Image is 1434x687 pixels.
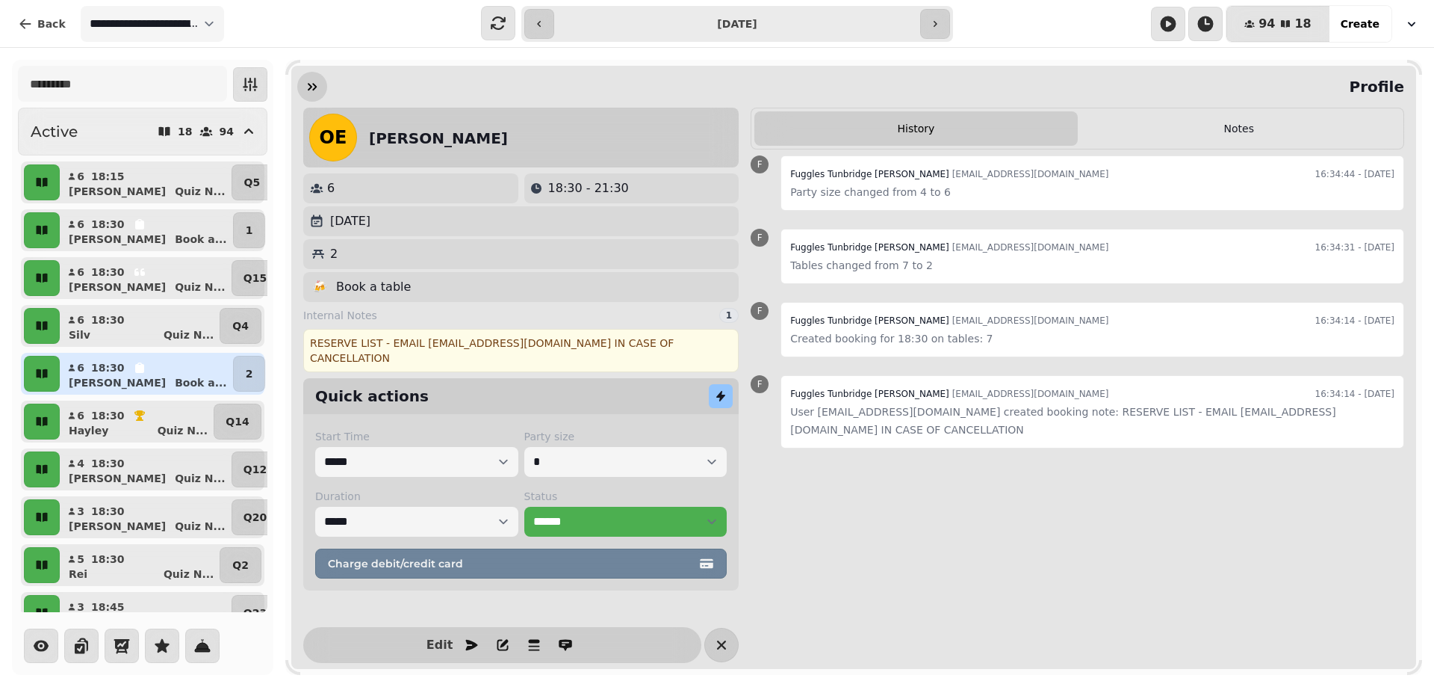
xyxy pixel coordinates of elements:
label: Party size [524,429,727,444]
p: 18:30 [91,217,125,232]
button: 318:30[PERSON_NAME]Quiz N... [63,499,229,535]
p: Q12 [243,462,267,477]
p: Quiz N ... [175,471,225,486]
p: 18:15 [91,169,125,184]
button: Back [6,6,78,42]
div: RESERVE LIST - EMAIL [EMAIL_ADDRESS][DOMAIN_NAME] IN CASE OF CANCELLATION [303,329,739,372]
p: 1 [246,223,253,238]
p: 18:30 [91,456,125,471]
p: Quiz N ... [175,280,225,295]
span: Fuggles Tunbridge [PERSON_NAME] [790,169,949,179]
p: Q4 [232,318,249,333]
p: Quiz N ... [175,184,225,199]
time: 16:34:44 - [DATE] [1315,165,1394,183]
button: 618:30SilvQuiz N... [63,308,217,344]
h2: Active [31,121,78,142]
p: 6 [76,169,85,184]
p: Q20 [243,510,267,525]
p: 18:30 [91,312,125,327]
p: Q14 [226,414,249,429]
p: 3 [76,600,85,614]
p: 4 [76,456,85,471]
p: Q15 [243,271,267,286]
p: [DATE] [330,212,370,230]
button: 618:30[PERSON_NAME]Book a... [63,212,230,248]
button: Charge debit/credit card [315,549,727,579]
p: 18:30 - 21:30 [548,179,629,197]
p: [PERSON_NAME] [69,519,166,534]
button: Create [1329,6,1391,42]
p: [PERSON_NAME] [69,375,166,390]
button: Q5 [232,164,273,200]
span: Edit [431,639,449,651]
button: Q20 [232,499,279,535]
span: Internal Notes [303,308,377,323]
p: 6 [76,408,85,423]
button: 518:30ReiQuiz N... [63,547,217,583]
label: Start Time [315,429,518,444]
h2: Profile [1343,76,1404,97]
p: 18:30 [91,552,125,567]
p: 3 [76,504,85,519]
p: Created booking for 18:30 on tables: 7 [790,330,1394,348]
label: Status [524,489,727,504]
span: F [757,233,763,242]
p: Book a table [336,278,411,296]
button: 618:15[PERSON_NAME]Quiz N... [63,164,229,200]
p: 6 [327,179,335,197]
p: Quiz N ... [158,423,208,438]
label: Duration [315,489,518,504]
p: Hayley [69,423,108,438]
p: 18:30 [91,504,125,519]
button: 618:30[PERSON_NAME]Quiz N... [63,260,229,296]
h2: Quick actions [315,386,429,407]
div: [EMAIL_ADDRESS][DOMAIN_NAME] [790,165,1108,183]
p: Book a ... [175,375,227,390]
button: 2 [233,356,266,392]
time: 16:34:14 - [DATE] [1315,385,1394,403]
p: Rei [69,567,87,582]
button: Q4 [220,308,261,344]
span: Charge debit/credit card [328,558,696,569]
div: [EMAIL_ADDRESS][DOMAIN_NAME] [790,385,1108,403]
span: Fuggles Tunbridge [PERSON_NAME] [790,389,949,399]
p: 18:30 [91,408,125,423]
p: 🍻 [312,278,327,296]
p: [PERSON_NAME] [69,184,166,199]
p: [PERSON_NAME] [69,471,166,486]
button: Q2 [220,547,261,583]
button: Q14 [214,404,261,440]
span: Create [1341,19,1379,29]
button: History [754,111,1077,146]
span: Back [37,19,66,29]
p: Book a ... [175,232,227,247]
p: Quiz N ... [164,327,214,342]
div: [EMAIL_ADDRESS][DOMAIN_NAME] [790,312,1108,330]
span: Fuggles Tunbridge [PERSON_NAME] [790,315,949,326]
p: 6 [76,360,85,375]
p: Party size changed from 4 to 6 [790,183,1394,201]
button: 418:30[PERSON_NAME]Quiz N... [63,452,229,487]
p: User [EMAIL_ADDRESS][DOMAIN_NAME] created booking note: RESERVE LIST - EMAIL [EMAIL_ADDRESS][DOMA... [790,403,1394,439]
p: Silv [69,327,90,342]
button: 1 [233,212,266,248]
time: 16:34:31 - [DATE] [1315,238,1394,256]
button: Q15 [232,260,279,296]
p: Tables changed from 7 to 2 [790,256,1394,274]
p: 6 [76,312,85,327]
span: F [757,160,763,169]
button: 618:30HayleyQuiz N... [63,404,211,440]
button: 9418 [1226,6,1329,42]
p: 2 [330,245,338,263]
p: 6 [76,217,85,232]
button: Edit [425,630,455,660]
time: 16:34:14 - [DATE] [1315,312,1394,330]
span: F [757,380,763,389]
p: 18:30 [91,360,125,375]
div: [EMAIL_ADDRESS][DOMAIN_NAME] [790,238,1108,256]
p: 2 [246,366,253,381]
button: Q12 [232,452,279,487]
button: Active1894 [18,108,267,155]
p: [PERSON_NAME] [69,280,166,295]
p: Q23 [243,606,267,620]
